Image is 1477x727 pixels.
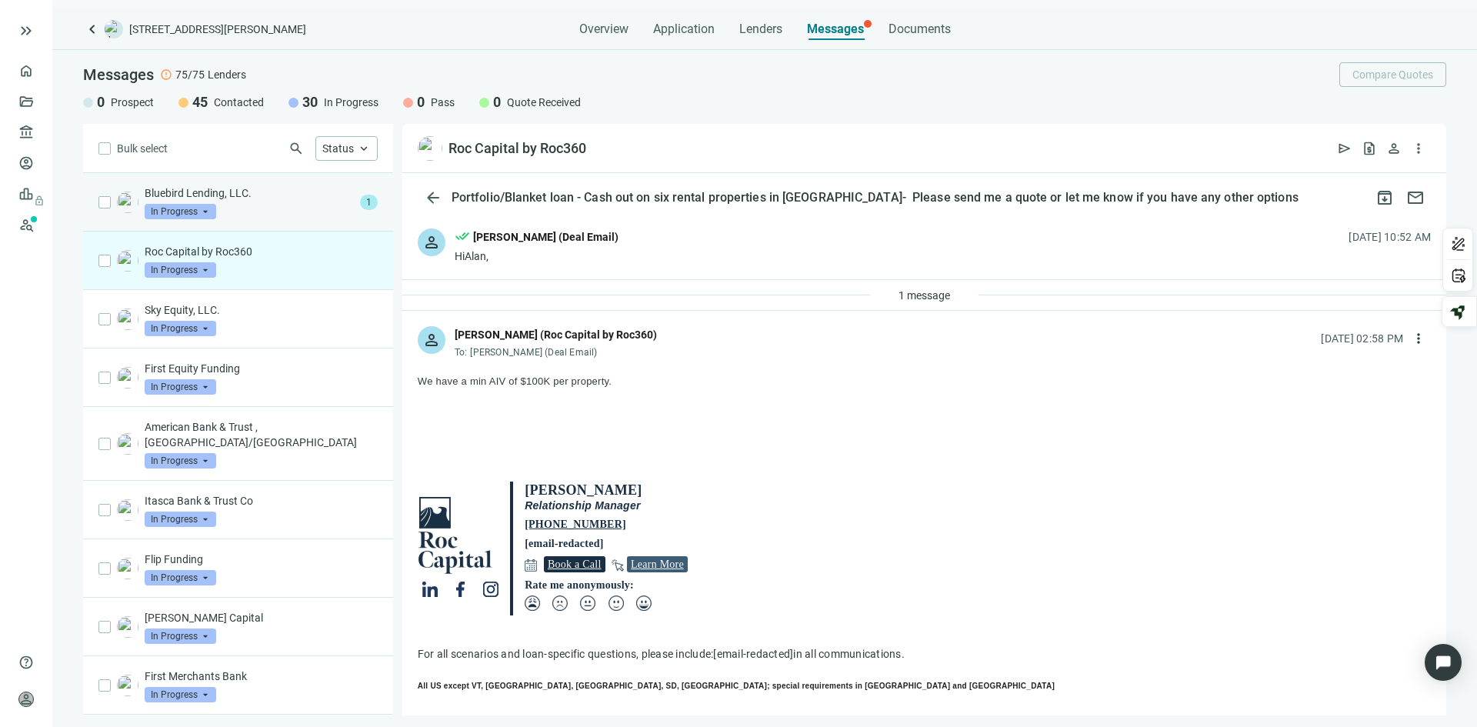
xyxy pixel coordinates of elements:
img: 19db492d-1113-48bb-8388-2efa897785ce [418,136,442,161]
span: In Progress [324,95,378,110]
a: keyboard_arrow_left [83,20,102,38]
div: To: [455,346,657,358]
div: [PERSON_NAME] (Roc Capital by Roc360) [455,326,657,343]
span: 45 [192,93,208,112]
p: [PERSON_NAME] Capital [145,610,378,625]
span: arrow_back [424,188,442,207]
span: Overview [579,22,628,37]
span: request_quote [1362,141,1377,156]
img: 82ed4670-6f99-4007-bc2a-07e90399e5f0.png [117,675,138,696]
span: [PERSON_NAME] (Deal Email) [470,347,597,358]
button: keyboard_double_arrow_right [17,22,35,40]
div: [PERSON_NAME] (Deal Email) [473,228,618,245]
span: Contacted [214,95,264,110]
span: In Progress [145,262,216,278]
img: e2fa3a45-4203-48fd-9659-9ed415ad7aeb [117,192,138,213]
button: 1 message [885,283,963,308]
div: Portfolio/Blanket loan - Cash out on six rental properties in [GEOGRAPHIC_DATA]- Please send me a... [448,190,1302,205]
span: more_vert [1411,331,1426,346]
span: 1 message [899,289,950,302]
span: 0 [493,93,501,112]
span: Application [653,22,715,37]
span: 0 [97,93,105,112]
span: mail [1406,188,1425,207]
button: archive [1369,182,1400,213]
span: In Progress [145,204,216,219]
div: Roc Capital by Roc360 [448,139,586,158]
span: 1 [360,195,378,210]
p: Roc Capital by Roc360 [145,244,378,259]
span: person [422,233,441,252]
span: In Progress [145,321,216,336]
span: [STREET_ADDRESS][PERSON_NAME] [129,22,306,37]
span: person [18,692,34,707]
span: help [18,655,34,670]
span: Lenders [739,22,782,37]
span: In Progress [145,629,216,644]
span: archive [1375,188,1394,207]
img: 830c4f51-3545-49b4-b6f0-6942848be7a1 [117,499,138,521]
span: more_vert [1411,141,1426,156]
p: Sky Equity, LLC. [145,302,378,318]
span: In Progress [145,570,216,585]
span: Pass [431,95,455,110]
span: Lenders [208,67,246,82]
span: In Progress [145,379,216,395]
button: request_quote [1357,136,1382,161]
button: Compare Quotes [1339,62,1446,87]
img: 19db492d-1113-48bb-8388-2efa897785ce [117,250,138,272]
img: 377619dc-c535-4fa7-8fb6-1b8e823e8f86 [117,308,138,330]
span: Quote Received [507,95,581,110]
span: person [422,331,441,349]
img: 1bbf5016-766f-4c77-b2c1-339b01d33ae7 [117,367,138,389]
p: First Merchants Bank [145,669,378,684]
span: Status [322,142,354,155]
span: 0 [417,93,425,112]
div: [DATE] 10:52 AM [1349,228,1431,245]
div: Open Intercom Messenger [1425,644,1462,681]
p: Itasca Bank & Trust Co [145,493,378,509]
div: HiAlan, [455,248,618,264]
p: First Equity Funding [145,361,378,376]
div: [DATE] 02:58 PM [1321,330,1403,347]
button: person [1382,136,1406,161]
p: American Bank & Trust , [GEOGRAPHIC_DATA]/[GEOGRAPHIC_DATA] [145,419,378,450]
span: In Progress [145,453,216,469]
span: Documents [889,22,951,37]
img: 5087584d-fefd-46dc-97f7-c476e6958ede [117,616,138,638]
button: mail [1400,182,1431,213]
button: more_vert [1406,326,1431,351]
span: Messages [83,65,154,84]
span: In Progress [145,512,216,527]
span: send [1337,141,1352,156]
span: 75/75 [175,67,205,82]
p: Flip Funding [145,552,378,567]
span: person [1386,141,1402,156]
span: 30 [302,93,318,112]
span: In Progress [145,687,216,702]
button: arrow_back [418,182,448,213]
span: Messages [807,22,864,36]
p: Bluebird Lending, LLC. [145,185,354,201]
img: deal-logo [105,20,123,38]
button: more_vert [1406,136,1431,161]
span: Bulk select [117,140,168,157]
img: a72a962e-034a-4256-841a-fceebe51802d [117,433,138,455]
img: e646f9a5-e618-4ef3-bd42-0ee78bc0bb46 [117,558,138,579]
span: Prospect [111,95,154,110]
span: error [160,68,172,81]
span: search [288,141,304,156]
span: keyboard_arrow_up [357,142,371,155]
span: done_all [455,228,470,248]
button: send [1332,136,1357,161]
